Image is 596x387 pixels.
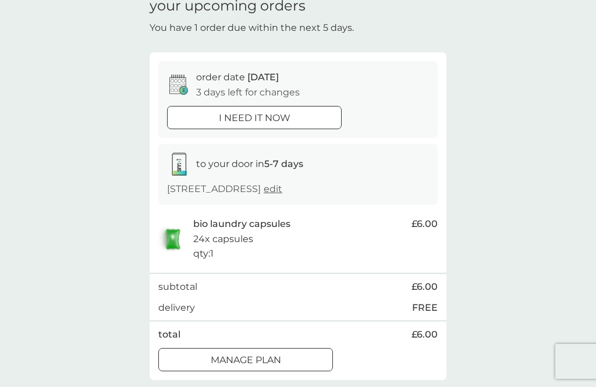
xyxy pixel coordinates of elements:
[158,300,195,315] p: delivery
[196,85,300,100] p: 3 days left for changes
[158,348,333,371] button: Manage plan
[158,279,197,294] p: subtotal
[150,20,354,35] p: You have 1 order due within the next 5 days.
[193,246,214,261] p: qty : 1
[411,279,438,294] span: £6.00
[411,327,438,342] span: £6.00
[411,216,438,232] span: £6.00
[193,216,290,232] p: bio laundry capsules
[264,183,282,194] a: edit
[196,158,303,169] span: to your door in
[167,182,282,197] p: [STREET_ADDRESS]
[219,111,290,126] p: i need it now
[211,353,281,368] p: Manage plan
[264,158,303,169] strong: 5-7 days
[196,70,279,85] p: order date
[158,327,180,342] p: total
[167,106,342,129] button: i need it now
[412,300,438,315] p: FREE
[247,72,279,83] span: [DATE]
[193,232,253,247] p: 24x capsules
